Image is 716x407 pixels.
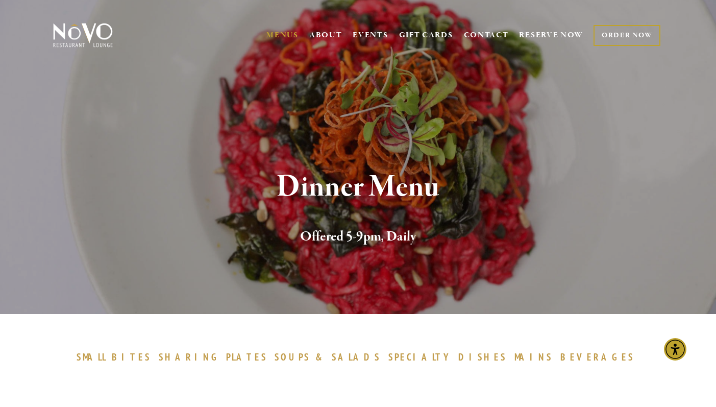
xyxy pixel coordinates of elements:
[514,351,558,363] a: MAINS
[69,171,647,204] h1: Dinner Menu
[266,30,299,40] a: MENUS
[519,26,583,45] a: RESERVE NOW
[560,351,640,363] a: BEVERAGES
[514,351,553,363] span: MAINS
[226,351,267,363] span: PLATES
[159,351,272,363] a: SHARINGPLATES
[399,26,453,45] a: GIFT CARDS
[594,25,660,46] a: ORDER NOW
[77,351,157,363] a: SMALLBITES
[112,351,151,363] span: BITES
[309,30,342,40] a: ABOUT
[77,351,107,363] span: SMALL
[51,22,115,48] img: Novo Restaurant &amp; Lounge
[388,351,512,363] a: SPECIALTYDISHES
[159,351,221,363] span: SHARING
[560,351,635,363] span: BEVERAGES
[332,351,381,363] span: SALADS
[69,226,647,248] h2: Offered 5-9pm, Daily
[664,338,686,361] div: Accessibility Menu
[458,351,507,363] span: DISHES
[388,351,454,363] span: SPECIALTY
[353,30,388,40] a: EVENTS
[464,26,509,45] a: CONTACT
[275,351,385,363] a: SOUPS&SALADS
[275,351,310,363] span: SOUPS
[315,351,327,363] span: &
